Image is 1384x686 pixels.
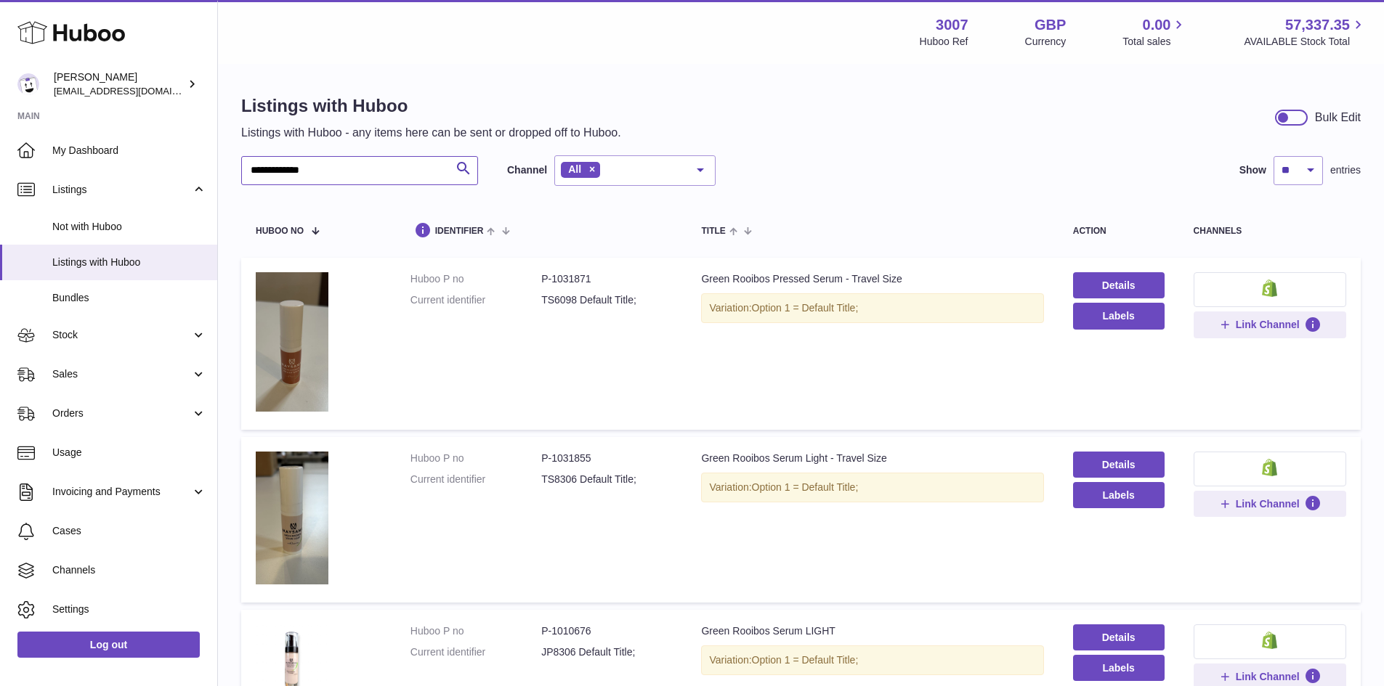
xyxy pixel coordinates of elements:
[701,624,1043,638] div: Green Rooibos Serum LIGHT
[541,293,672,307] dd: TS6098 Default Title;
[1244,35,1367,49] span: AVAILABLE Stock Total
[410,624,541,638] dt: Huboo P no
[701,226,725,236] span: title
[1122,35,1187,49] span: Total sales
[52,485,191,499] span: Invoicing and Payments
[752,481,859,493] span: Option 1 = Default Title;
[541,624,672,638] dd: P-1010676
[410,272,541,286] dt: Huboo P no
[507,163,547,177] label: Channel
[1073,303,1165,329] button: Labels
[256,226,304,236] span: Huboo no
[241,94,621,118] h1: Listings with Huboo
[52,407,191,420] span: Orders
[256,452,328,584] img: Green Rooibos Serum Light - Travel Size
[1073,624,1165,650] a: Details
[1194,491,1346,517] button: Link Channel
[1073,272,1165,298] a: Details
[52,144,206,158] span: My Dashboard
[1194,226,1346,236] div: channels
[920,35,968,49] div: Huboo Ref
[701,473,1043,502] div: Variation:
[1330,163,1361,177] span: entries
[1262,279,1277,297] img: shopify-small.png
[701,645,1043,675] div: Variation:
[752,654,859,666] span: Option 1 = Default Title;
[410,473,541,486] dt: Current identifier
[752,302,859,314] span: Option 1 = Default Title;
[241,125,621,141] p: Listings with Huboo - any items here can be sent or dropped off to Huboo.
[1073,226,1165,236] div: action
[1073,482,1165,508] button: Labels
[52,183,191,197] span: Listings
[541,272,672,286] dd: P-1031871
[1285,15,1350,35] span: 57,337.35
[1025,35,1067,49] div: Currency
[410,452,541,465] dt: Huboo P no
[1073,655,1165,681] button: Labels
[54,85,214,97] span: [EMAIL_ADDRESS][DOMAIN_NAME]
[1315,110,1361,126] div: Bulk Edit
[701,293,1043,323] div: Variation:
[1122,15,1187,49] a: 0.00 Total sales
[410,293,541,307] dt: Current identifier
[52,563,206,577] span: Channels
[1239,163,1266,177] label: Show
[541,473,672,486] dd: TS8306 Default Title;
[701,452,1043,465] div: Green Rooibos Serum Light - Travel Size
[1244,15,1367,49] a: 57,337.35 AVAILABLE Stock Total
[1262,632,1277,649] img: shopify-small.png
[54,70,185,98] div: [PERSON_NAME]
[1236,497,1300,510] span: Link Channel
[52,603,206,616] span: Settings
[1194,311,1346,338] button: Link Channel
[1035,15,1066,35] strong: GBP
[541,645,672,659] dd: JP8306 Default Title;
[1236,318,1300,331] span: Link Channel
[256,272,328,412] img: Green Rooibos Pressed Serum - Travel Size
[1073,452,1165,478] a: Details
[52,367,191,381] span: Sales
[568,163,581,175] span: All
[701,272,1043,286] div: Green Rooibos Pressed Serum - Travel Size
[936,15,968,35] strong: 3007
[52,256,206,269] span: Listings with Huboo
[1143,15,1171,35] span: 0.00
[541,452,672,465] dd: P-1031855
[410,645,541,659] dt: Current identifier
[17,632,200,658] a: Log out
[17,73,39,95] img: internalAdmin-3007@internal.huboo.com
[1262,459,1277,476] img: shopify-small.png
[52,446,206,460] span: Usage
[52,328,191,342] span: Stock
[52,524,206,538] span: Cases
[52,291,206,305] span: Bundles
[1236,670,1300,683] span: Link Channel
[435,226,484,236] span: identifier
[52,220,206,234] span: Not with Huboo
